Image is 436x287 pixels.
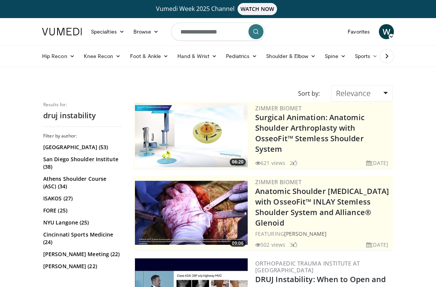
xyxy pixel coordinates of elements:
[255,260,360,274] a: Orthopaedic Trauma Institute at [GEOGRAPHIC_DATA]
[350,49,383,64] a: Sports
[366,241,388,249] li: [DATE]
[43,156,120,171] a: San Diego Shoulder Institute (38)
[331,85,393,102] a: Relevance
[43,143,120,151] a: [GEOGRAPHIC_DATA] (53)
[135,103,248,167] a: 06:20
[129,24,163,39] a: Browse
[43,175,120,190] a: Athens Shoulder Course (ASC) (34)
[230,159,246,165] span: 06:20
[255,241,285,249] li: 502 views
[255,159,285,167] li: 621 views
[43,195,120,202] a: ISAKOS (27)
[43,102,122,108] p: Results for:
[43,231,120,246] a: Cincinnati Sports Medicine (24)
[290,241,297,249] li: 3
[238,3,277,15] span: WATCH NOW
[38,3,398,15] a: Vumedi Week 2025 ChannelWATCH NOW
[38,49,79,64] a: Hip Recon
[290,159,297,167] li: 2
[292,85,325,102] div: Sort by:
[43,111,122,121] h2: druj instability
[42,28,82,35] img: VuMedi Logo
[43,219,120,226] a: NYU Langone (25)
[255,178,301,186] a: Zimmer Biomet
[366,159,388,167] li: [DATE]
[336,88,371,98] span: Relevance
[135,181,248,245] img: 59d0d6d9-feca-4357-b9cd-4bad2cd35cb6.300x170_q85_crop-smart_upscale.jpg
[171,23,265,41] input: Search topics, interventions
[135,181,248,245] a: 09:06
[86,24,129,39] a: Specialties
[255,104,301,112] a: Zimmer Biomet
[79,49,126,64] a: Knee Recon
[320,49,350,64] a: Spine
[379,24,394,39] a: W
[221,49,262,64] a: Pediatrics
[43,250,120,258] a: [PERSON_NAME] Meeting (22)
[43,263,120,270] a: [PERSON_NAME] (22)
[230,240,246,247] span: 09:06
[135,103,248,167] img: 84e7f812-2061-4fff-86f6-cdff29f66ef4.300x170_q85_crop-smart_upscale.jpg
[126,49,173,64] a: Foot & Ankle
[262,49,320,64] a: Shoulder & Elbow
[284,230,327,237] a: [PERSON_NAME]
[43,207,120,214] a: FORE (25)
[255,112,365,154] a: Surgical Animation: Anatomic Shoulder Arthroplasty with OsseoFit™ Stemless Shoulder System
[343,24,374,39] a: Favorites
[255,186,389,228] a: Anatomic Shoulder [MEDICAL_DATA] with OsseoFit™ INLAY Stemless Shoulder System and Alliance® Glenoid
[255,230,391,238] div: FEATURING
[43,133,122,139] h3: Filter by author:
[173,49,221,64] a: Hand & Wrist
